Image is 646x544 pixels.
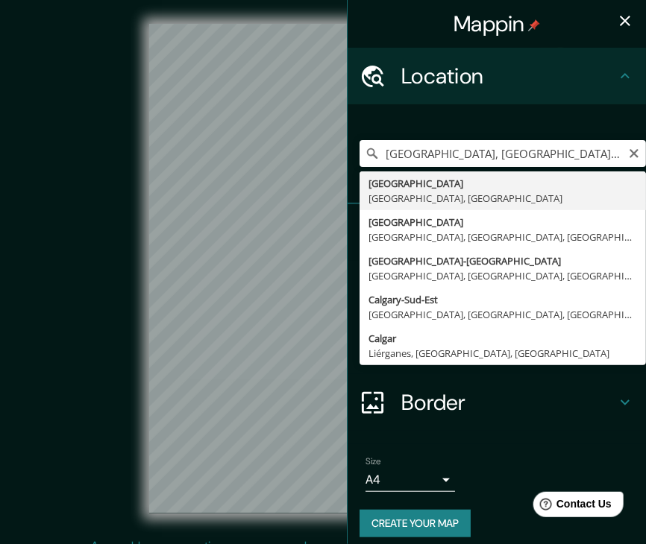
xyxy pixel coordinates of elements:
[149,24,496,513] canvas: Map
[366,455,381,468] label: Size
[513,486,630,528] iframe: Help widget launcher
[348,317,646,374] div: Layout
[348,261,646,317] div: Style
[369,292,637,307] div: Calgary-Sud-Est
[360,140,646,167] input: Pick your city or area
[348,48,646,104] div: Location
[369,307,637,322] div: [GEOGRAPHIC_DATA], [GEOGRAPHIC_DATA], [GEOGRAPHIC_DATA]
[366,468,455,492] div: A4
[369,331,637,346] div: Calgar
[369,253,637,268] div: [GEOGRAPHIC_DATA]-[GEOGRAPHIC_DATA]
[369,176,637,191] div: [GEOGRAPHIC_DATA]
[369,268,637,283] div: [GEOGRAPHIC_DATA], [GEOGRAPHIC_DATA], [GEOGRAPHIC_DATA]
[360,510,471,537] button: Create your map
[401,389,616,416] h4: Border
[528,19,540,31] img: pin-icon.png
[348,204,646,261] div: Pins
[369,346,637,361] div: Liérganes, [GEOGRAPHIC_DATA], [GEOGRAPHIC_DATA]
[628,145,640,159] button: Clear
[369,230,637,244] div: [GEOGRAPHIC_DATA], [GEOGRAPHIC_DATA], [GEOGRAPHIC_DATA]
[369,215,637,230] div: [GEOGRAPHIC_DATA]
[454,10,540,37] h4: Mappin
[348,374,646,431] div: Border
[369,191,637,206] div: [GEOGRAPHIC_DATA], [GEOGRAPHIC_DATA]
[401,63,616,89] h4: Location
